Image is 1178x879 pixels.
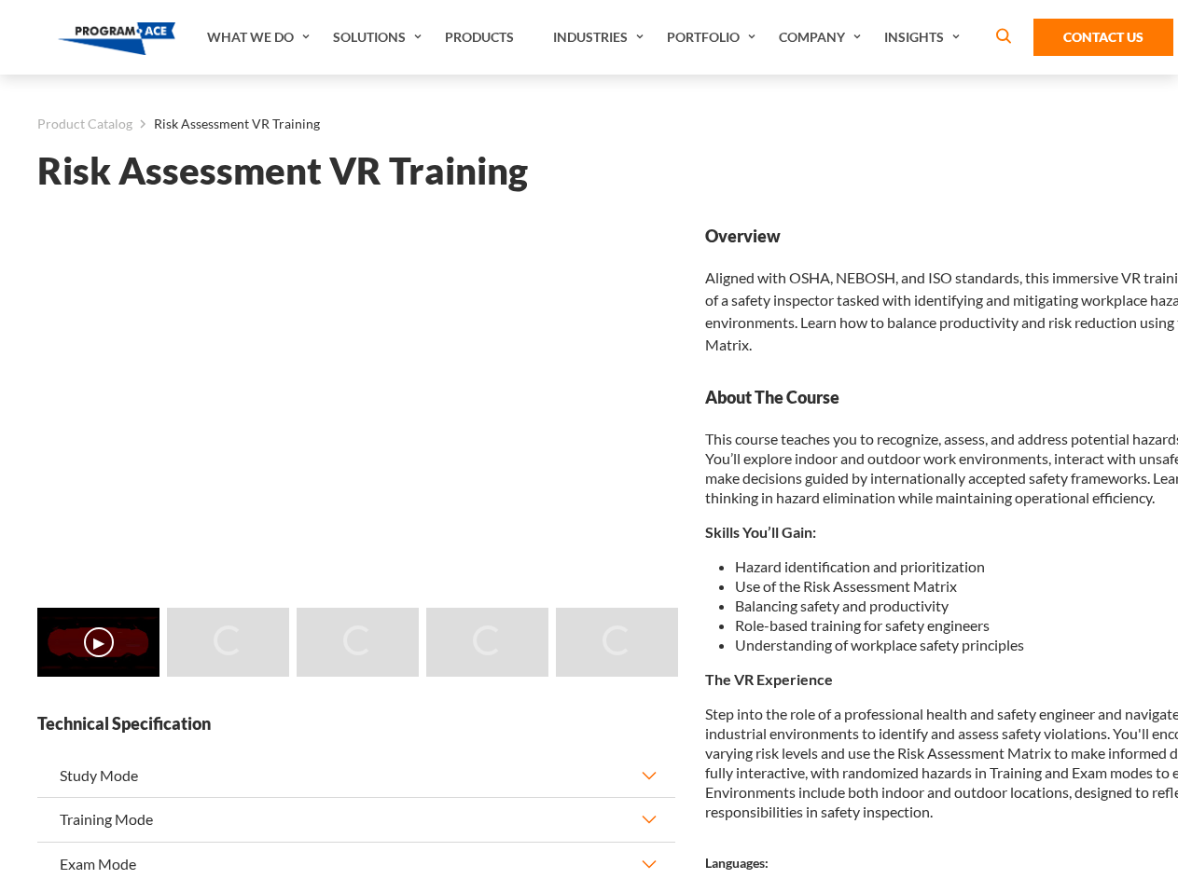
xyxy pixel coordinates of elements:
[37,112,132,136] a: Product Catalog
[37,798,675,841] button: Training Mode
[37,754,675,797] button: Study Mode
[84,627,114,657] button: ▶
[58,22,176,55] img: Program-Ace
[37,225,675,584] iframe: Risk Assessment VR Training - Video 0
[1033,19,1173,56] a: Contact Us
[37,712,675,735] strong: Technical Specification
[705,855,769,871] strong: Languages:
[37,608,159,677] img: Risk Assessment VR Training - Video 0
[132,112,320,136] li: Risk Assessment VR Training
